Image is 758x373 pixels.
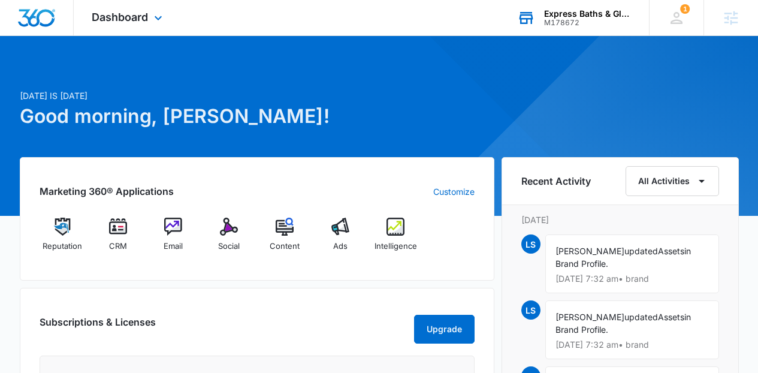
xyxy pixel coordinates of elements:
[333,240,348,252] span: Ads
[317,218,363,261] a: Ads
[680,4,690,14] span: 1
[555,246,624,256] span: [PERSON_NAME]
[150,218,197,261] a: Email
[218,240,240,252] span: Social
[680,4,690,14] div: notifications count
[658,246,684,256] span: Assets
[544,19,632,27] div: account id
[40,218,86,261] a: Reputation
[544,9,632,19] div: account name
[658,312,684,322] span: Assets
[40,184,174,198] h2: Marketing 360® Applications
[555,341,709,349] p: [DATE] 7:32 am • brand
[262,218,308,261] a: Content
[164,240,183,252] span: Email
[626,166,719,196] button: All Activities
[624,312,658,322] span: updated
[43,240,82,252] span: Reputation
[270,240,300,252] span: Content
[92,11,148,23] span: Dashboard
[40,315,156,339] h2: Subscriptions & Licenses
[433,185,475,198] a: Customize
[206,218,252,261] a: Social
[624,246,658,256] span: updated
[373,218,419,261] a: Intelligence
[20,102,494,131] h1: Good morning, [PERSON_NAME]!
[521,300,540,320] span: LS
[20,89,494,102] p: [DATE] is [DATE]
[414,315,475,344] button: Upgrade
[555,275,709,283] p: [DATE] 7:32 am • brand
[109,240,127,252] span: CRM
[555,312,624,322] span: [PERSON_NAME]
[521,234,540,254] span: LS
[95,218,141,261] a: CRM
[521,174,591,188] h6: Recent Activity
[521,213,719,226] p: [DATE]
[375,240,417,252] span: Intelligence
